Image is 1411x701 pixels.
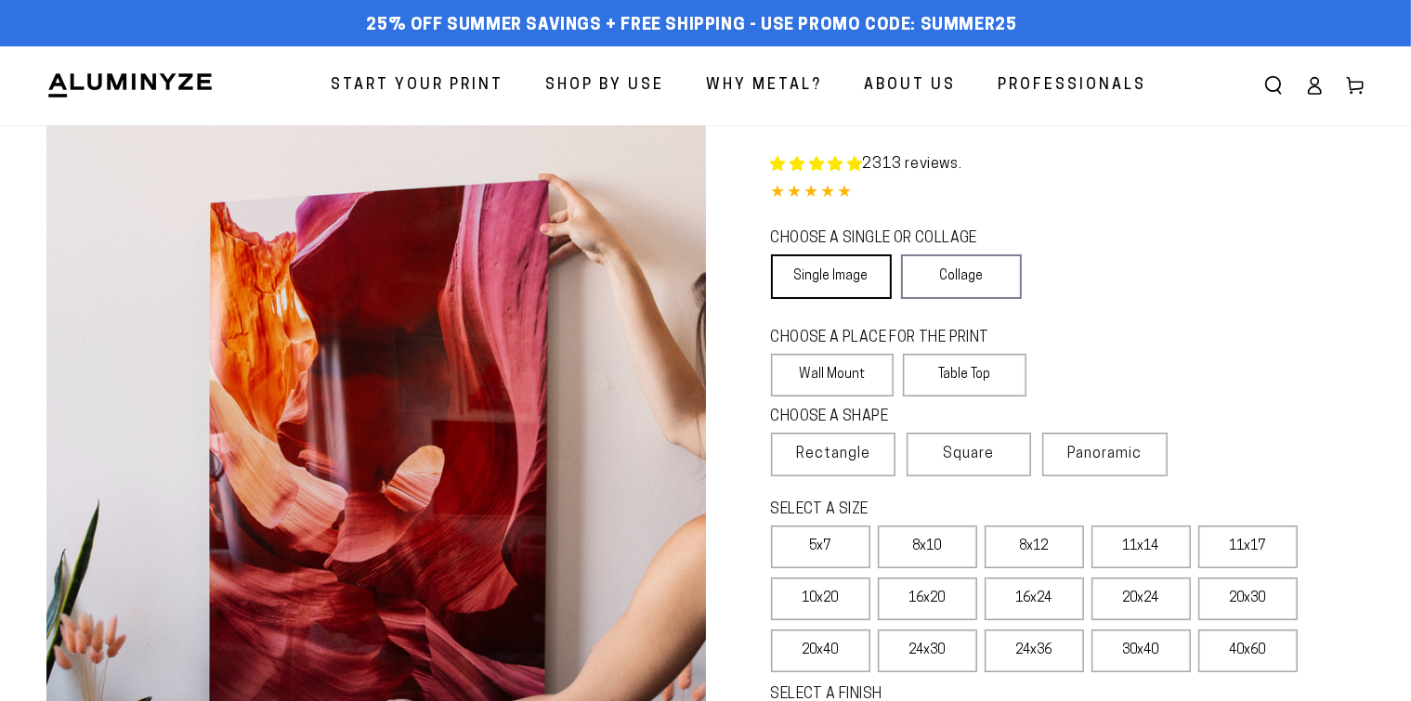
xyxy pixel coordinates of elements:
label: 20x24 [1091,578,1191,620]
span: Professionals [998,72,1146,99]
legend: CHOOSE A SINGLE OR COLLAGE [771,228,1005,250]
legend: CHOOSE A SHAPE [771,407,1013,428]
legend: SELECT A SIZE [771,500,1120,521]
span: About Us [864,72,956,99]
label: 8x10 [878,526,977,568]
a: Start Your Print [317,61,517,110]
span: Rectangle [796,443,870,465]
div: 4.85 out of 5.0 stars [771,180,1365,207]
legend: CHOOSE A PLACE FOR THE PRINT [771,328,1010,349]
a: Single Image [771,254,892,299]
label: 5x7 [771,526,870,568]
a: Why Metal? [692,61,836,110]
span: 25% off Summer Savings + Free Shipping - Use Promo Code: SUMMER25 [367,16,1017,36]
label: 24x30 [878,630,977,672]
label: 20x30 [1198,578,1298,620]
a: Professionals [984,61,1160,110]
span: Shop By Use [545,72,664,99]
span: Panoramic [1068,447,1143,461]
label: 10x20 [771,578,870,620]
label: 16x24 [985,578,1084,620]
label: 8x12 [985,526,1084,568]
label: 40x60 [1198,630,1298,672]
label: 16x20 [878,578,977,620]
label: 11x14 [1091,526,1191,568]
label: 30x40 [1091,630,1191,672]
label: 24x36 [985,630,1084,672]
img: Aluminyze [46,71,214,99]
label: Wall Mount [771,354,895,396]
summary: Search our site [1253,65,1294,106]
label: 11x17 [1198,526,1298,568]
span: Why Metal? [706,72,822,99]
span: Square [944,443,995,465]
a: Collage [901,254,1022,299]
a: About Us [850,61,970,110]
label: Table Top [903,354,1026,396]
span: Start Your Print [331,72,503,99]
a: Shop By Use [531,61,678,110]
label: 20x40 [771,630,870,672]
